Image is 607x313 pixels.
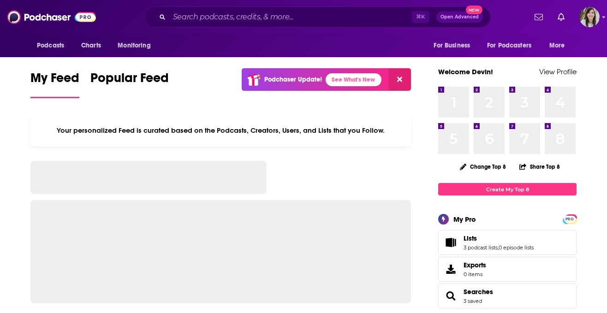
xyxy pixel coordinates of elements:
a: PRO [564,215,575,222]
a: Exports [438,257,577,282]
button: Show profile menu [579,7,600,27]
button: open menu [427,37,482,54]
a: Searches [464,288,493,296]
button: Share Top 8 [519,158,560,176]
button: open menu [30,37,76,54]
button: open menu [543,37,577,54]
div: Search podcasts, credits, & more... [144,6,491,28]
a: 3 saved [464,298,482,304]
span: Logged in as devinandrade [579,7,600,27]
span: Charts [81,39,101,52]
span: Lists [464,234,477,242]
p: Podchaser Update! [264,76,322,83]
a: Lists [464,234,534,242]
div: Your personalized Feed is curated based on the Podcasts, Creators, Users, and Lists that you Follow. [30,115,411,146]
a: Show notifications dropdown [554,9,568,25]
a: Show notifications dropdown [531,9,547,25]
button: open menu [481,37,545,54]
a: Create My Top 8 [438,183,577,195]
span: 0 items [464,271,486,278]
a: Welcome Devin! [438,67,493,76]
span: Open Advanced [440,15,479,19]
span: Exports [464,261,486,269]
span: Searches [438,283,577,308]
a: Charts [75,37,107,54]
span: ⌘ K [412,11,429,23]
a: My Feed [30,70,79,98]
a: See What's New [326,73,381,86]
div: My Pro [453,215,476,224]
img: User Profile [579,7,600,27]
span: For Podcasters [487,39,531,52]
a: Searches [441,289,460,302]
a: View Profile [539,67,577,76]
span: PRO [564,216,575,223]
a: Lists [441,236,460,249]
button: open menu [111,37,162,54]
span: Popular Feed [90,70,169,91]
span: Podcasts [37,39,64,52]
span: My Feed [30,70,79,91]
span: Lists [438,230,577,255]
input: Search podcasts, credits, & more... [169,10,412,24]
span: Exports [441,263,460,276]
button: Change Top 8 [454,161,512,172]
span: New [466,6,482,14]
img: Podchaser - Follow, Share and Rate Podcasts [7,8,96,26]
a: 0 episode lists [499,244,534,251]
a: 3 podcast lists [464,244,498,251]
span: , [498,244,499,251]
span: For Business [434,39,470,52]
a: Popular Feed [90,70,169,98]
button: Open AdvancedNew [436,12,483,23]
span: Monitoring [118,39,150,52]
span: More [549,39,565,52]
